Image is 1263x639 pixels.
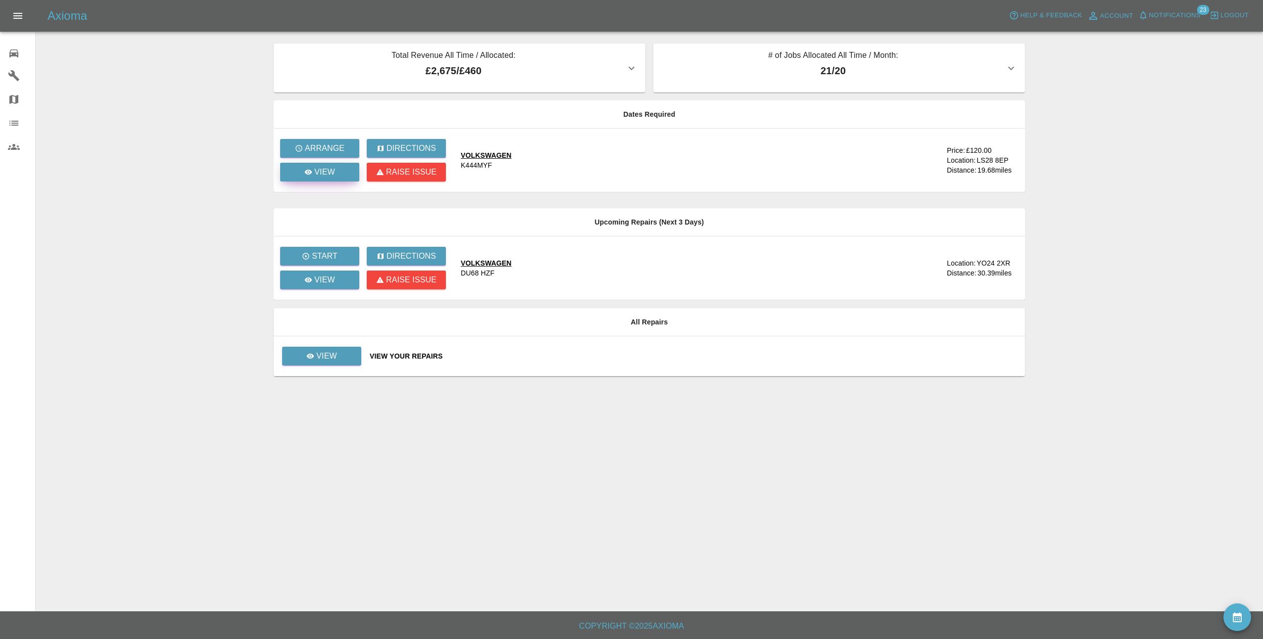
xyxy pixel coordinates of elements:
[461,160,492,170] div: K444MYF
[1085,8,1136,24] a: Account
[367,271,446,289] button: Raise issue
[280,139,359,158] button: Arrange
[1020,10,1082,21] span: Help & Feedback
[461,150,512,160] div: VOLKSWAGEN
[282,49,626,63] p: Total Revenue All Time / Allocated:
[367,247,446,266] button: Directions
[461,268,494,278] div: DU68 HZF
[48,8,87,24] h5: Axioma
[387,250,436,262] p: Directions
[661,49,1005,63] p: # of Jobs Allocated All Time / Month:
[314,166,335,178] p: View
[947,145,965,155] div: Price:
[1100,10,1133,22] span: Account
[966,145,992,155] div: £120.00
[274,100,1025,129] th: Dates Required
[8,619,1255,633] h6: Copyright © 2025 Axioma
[274,308,1025,336] th: All Repairs
[1136,8,1203,23] button: Notifications
[386,166,437,178] p: Raise issue
[461,258,512,268] div: VOLKSWAGEN
[461,150,896,170] a: VOLKSWAGENK444MYF
[316,350,337,362] p: View
[280,271,359,289] a: View
[977,165,1017,175] div: 19.68 miles
[367,139,446,158] button: Directions
[461,258,896,278] a: VOLKSWAGENDU68 HZF
[312,250,338,262] p: Start
[274,208,1025,236] th: Upcoming Repairs (Next 3 Days)
[976,155,1008,165] div: LS28 8EP
[274,44,645,92] button: Total Revenue All Time / Allocated:£2,675/£460
[282,347,361,365] a: View
[904,258,1017,278] a: Location:YO24 2XRDistance:30.39miles
[653,44,1025,92] button: # of Jobs Allocated All Time / Month:21/20
[661,63,1005,78] p: 21 / 20
[280,163,359,182] a: View
[280,247,359,266] button: Start
[314,274,335,286] p: View
[904,145,1017,175] a: Price:£120.00Location:LS28 8EPDistance:19.68miles
[367,163,446,182] button: Raise issue
[6,4,30,28] button: Open drawer
[1197,5,1209,15] span: 23
[387,142,436,154] p: Directions
[1220,10,1249,21] span: Logout
[282,352,362,360] a: View
[977,268,1017,278] div: 30.39 miles
[370,351,1017,361] a: View Your Repairs
[947,268,976,278] div: Distance:
[1007,8,1084,23] button: Help & Feedback
[947,165,976,175] div: Distance:
[1149,10,1201,21] span: Notifications
[282,63,626,78] p: £2,675 / £460
[947,258,975,268] div: Location:
[1223,603,1251,631] button: availability
[1207,8,1251,23] button: Logout
[947,155,975,165] div: Location:
[976,258,1010,268] div: YO24 2XR
[305,142,344,154] p: Arrange
[386,274,437,286] p: Raise issue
